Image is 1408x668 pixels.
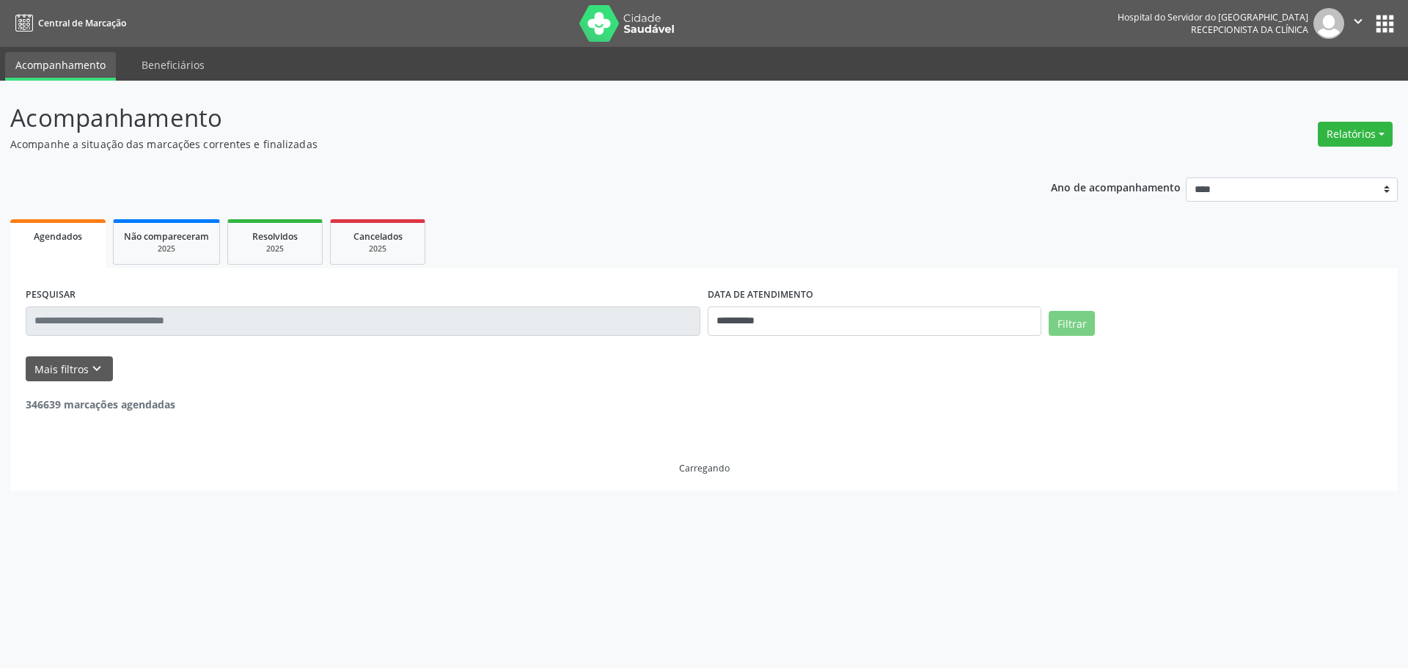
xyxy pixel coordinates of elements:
[1051,177,1181,196] p: Ano de acompanhamento
[1313,8,1344,39] img: img
[26,284,76,307] label: PESQUISAR
[10,100,981,136] p: Acompanhamento
[26,397,175,411] strong: 346639 marcações agendadas
[1372,11,1398,37] button: apps
[131,52,215,78] a: Beneficiários
[353,230,403,243] span: Cancelados
[38,17,126,29] span: Central de Marcação
[5,52,116,81] a: Acompanhamento
[1344,8,1372,39] button: 
[1191,23,1308,36] span: Recepcionista da clínica
[708,284,813,307] label: DATA DE ATENDIMENTO
[10,136,981,152] p: Acompanhe a situação das marcações correntes e finalizadas
[1318,122,1393,147] button: Relatórios
[89,361,105,377] i: keyboard_arrow_down
[1118,11,1308,23] div: Hospital do Servidor do [GEOGRAPHIC_DATA]
[34,230,82,243] span: Agendados
[1049,311,1095,336] button: Filtrar
[679,462,730,474] div: Carregando
[10,11,126,35] a: Central de Marcação
[252,230,298,243] span: Resolvidos
[238,243,312,254] div: 2025
[1350,13,1366,29] i: 
[341,243,414,254] div: 2025
[124,230,209,243] span: Não compareceram
[124,243,209,254] div: 2025
[26,356,113,382] button: Mais filtroskeyboard_arrow_down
